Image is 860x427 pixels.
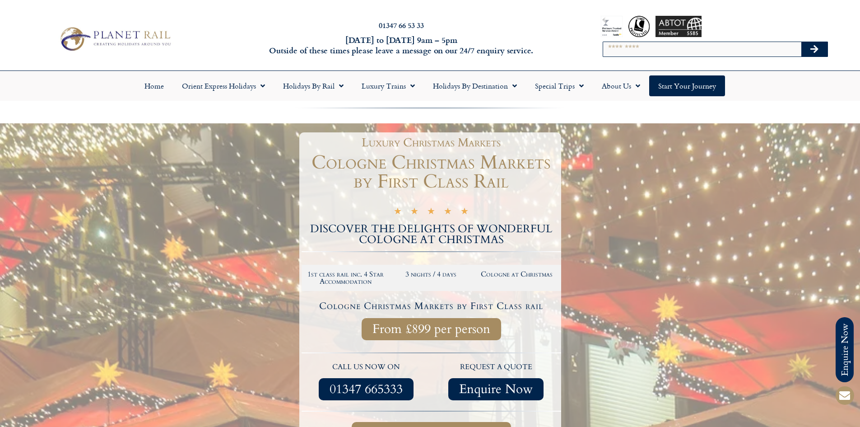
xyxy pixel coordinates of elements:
[302,224,561,245] h2: DISCOVER THE DELIGHTS OF WONDERFUL COLOGNE AT CHRISTMAS
[424,75,526,96] a: Holidays by Destination
[330,384,403,395] span: 01347 665333
[393,271,470,278] h2: 3 nights / 4 days
[526,75,593,96] a: Special Trips
[459,384,533,395] span: Enquire Now
[448,378,544,400] a: Enquire Now
[302,153,561,191] h1: Cologne Christmas Markets by First Class Rail
[801,42,827,56] button: Search
[306,361,427,373] p: call us now on
[427,207,435,218] i: ★
[362,318,501,340] a: From £899 per person
[173,75,274,96] a: Orient Express Holidays
[394,206,469,218] div: 5/5
[232,35,571,56] h6: [DATE] to [DATE] 9am – 5pm Outside of these times please leave a message on our 24/7 enquiry serv...
[306,137,557,149] h1: Luxury Christmas Markets
[444,207,452,218] i: ★
[5,75,855,96] nav: Menu
[135,75,173,96] a: Home
[436,361,557,373] p: request a quote
[274,75,353,96] a: Holidays by Rail
[394,207,402,218] i: ★
[379,20,424,30] a: 01347 66 53 33
[410,207,418,218] i: ★
[56,24,174,53] img: Planet Rail Train Holidays Logo
[372,324,490,335] span: From £899 per person
[460,207,469,218] i: ★
[307,271,384,285] h2: 1st class rail inc. 4 Star Accommodation
[319,378,414,400] a: 01347 665333
[593,75,649,96] a: About Us
[303,301,560,311] h4: Cologne Christmas Markets by First Class rail
[353,75,424,96] a: Luxury Trains
[649,75,725,96] a: Start your Journey
[479,271,555,278] h2: Cologne at Christmas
